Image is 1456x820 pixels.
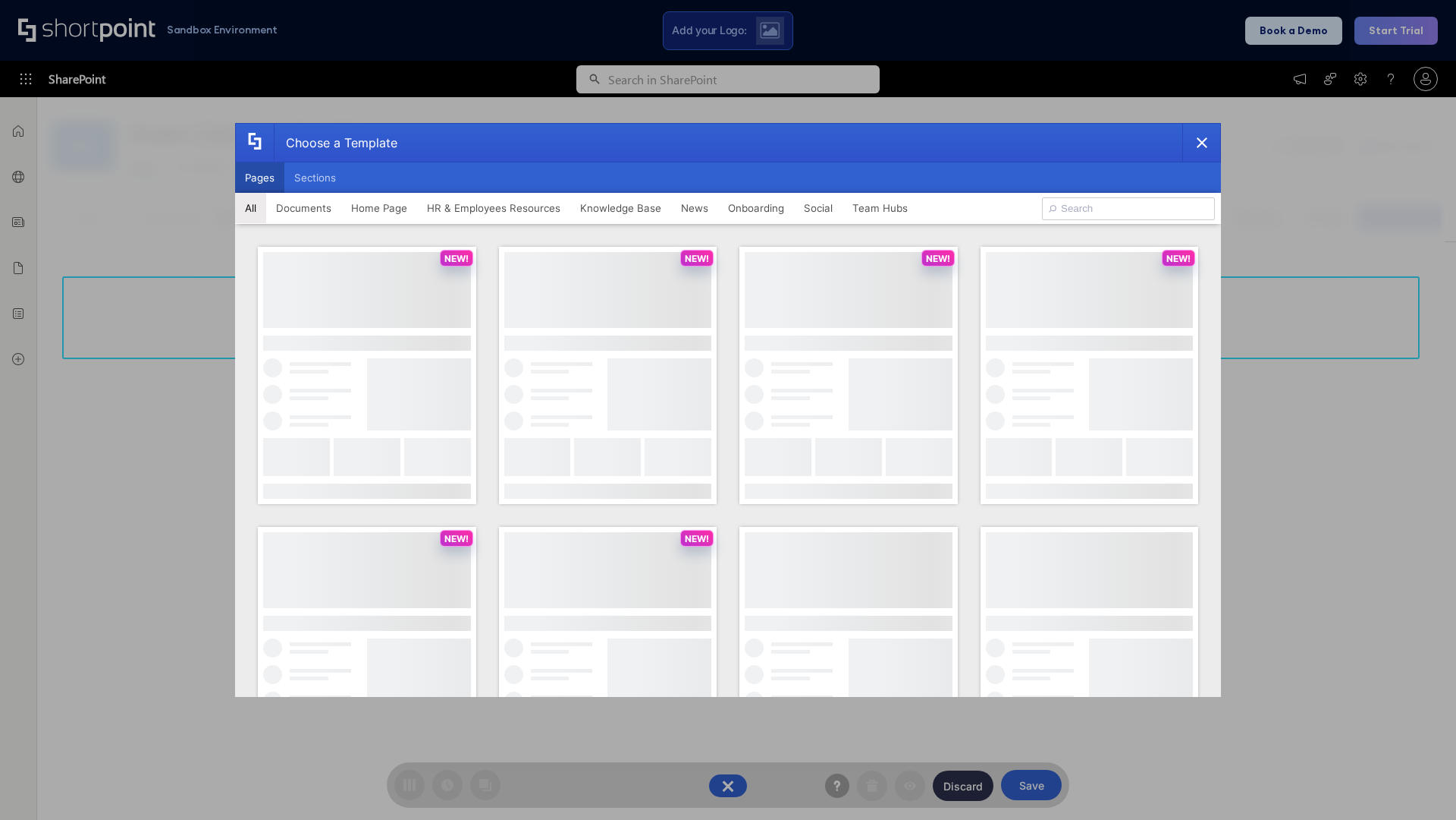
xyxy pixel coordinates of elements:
[685,253,709,264] p: NEW!
[274,124,397,162] div: Choose a Template
[1042,197,1215,220] input: Search
[843,193,918,223] button: Team Hubs
[570,193,671,223] button: Knowledge Base
[235,193,266,223] button: All
[685,533,709,544] p: NEW!
[341,193,417,223] button: Home Page
[284,162,346,193] button: Sections
[926,253,950,264] p: NEW!
[417,193,570,223] button: HR & Employees Resources
[718,193,794,223] button: Onboarding
[444,253,469,264] p: NEW!
[671,193,718,223] button: News
[1166,253,1191,264] p: NEW!
[1183,644,1456,820] iframe: Chat Widget
[235,162,284,193] button: Pages
[444,533,469,544] p: NEW!
[235,123,1221,697] div: template selector
[794,193,843,223] button: Social
[266,193,341,223] button: Documents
